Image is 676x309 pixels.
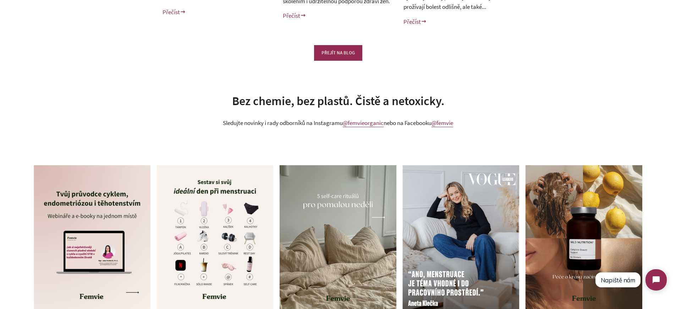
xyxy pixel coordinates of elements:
iframe: Tidio Chat [590,263,673,297]
a: Přečíst [283,12,306,20]
a: Přečíst [403,18,427,26]
a: Přečíst [163,8,186,16]
h2: Bez chemie, bez plastů. Čistě a netoxicky. [163,93,514,110]
p: Sledujte novinky i rady odborníků na Instagramu nebo na Facebooku [163,118,514,128]
a: @femvie [432,119,453,127]
a: PŘEJÍT NA BLOG [314,45,362,61]
a: @femvieorganic [343,119,384,127]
